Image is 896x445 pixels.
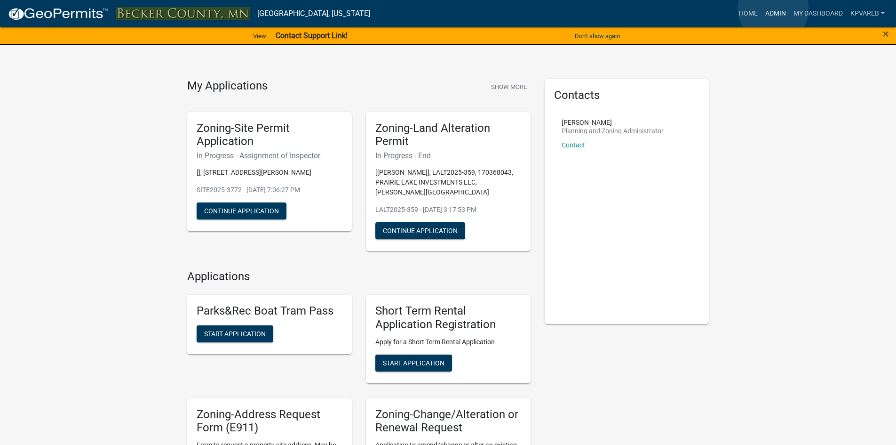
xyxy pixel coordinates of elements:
a: [GEOGRAPHIC_DATA], [US_STATE] [257,6,370,22]
img: Becker County, Minnesota [116,7,250,20]
h5: Zoning-Site Permit Application [197,121,342,149]
button: Don't show again [571,28,624,44]
h5: Zoning-Land Alteration Permit [375,121,521,149]
h5: Zoning-Change/Alteration or Renewal Request [375,408,521,435]
p: Planning and Zoning Administrator [562,128,664,134]
span: × [883,27,889,40]
span: Start Application [383,359,444,366]
h4: Applications [187,270,531,283]
a: kpvareb [847,5,888,23]
h5: Short Term Rental Application Registration [375,304,521,332]
a: Home [735,5,761,23]
button: Start Application [197,325,273,342]
h5: Zoning-Address Request Form (E911) [197,408,342,435]
button: Close [883,28,889,40]
button: Start Application [375,355,452,372]
h6: In Progress - Assignment of Inspector [197,151,342,160]
button: Continue Application [375,222,465,239]
button: Continue Application [197,202,286,219]
span: Start Application [204,330,266,337]
h4: My Applications [187,79,268,93]
a: Admin [761,5,790,23]
p: [PERSON_NAME] [562,119,664,126]
p: [[PERSON_NAME]], LALT2025-359, 170368043, PRAIRIE LAKE INVESTMENTS LLC, [PERSON_NAME][GEOGRAPHIC_... [375,168,521,197]
h6: In Progress - End [375,151,521,160]
a: Contact [562,141,585,149]
strong: Contact Support Link! [276,31,348,40]
a: My Dashboard [790,5,847,23]
p: Apply for a Short Term Rental Application [375,337,521,347]
p: LALT2025-359 - [DATE] 3:17:53 PM [375,205,521,215]
h5: Contacts [554,89,700,102]
a: View [249,28,270,44]
button: Show More [487,79,531,95]
h5: Parks&Rec Boat Tram Pass [197,304,342,318]
p: [], [STREET_ADDRESS][PERSON_NAME] [197,168,342,178]
p: SITE2025-3772 - [DATE] 7:06:27 PM [197,185,342,195]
